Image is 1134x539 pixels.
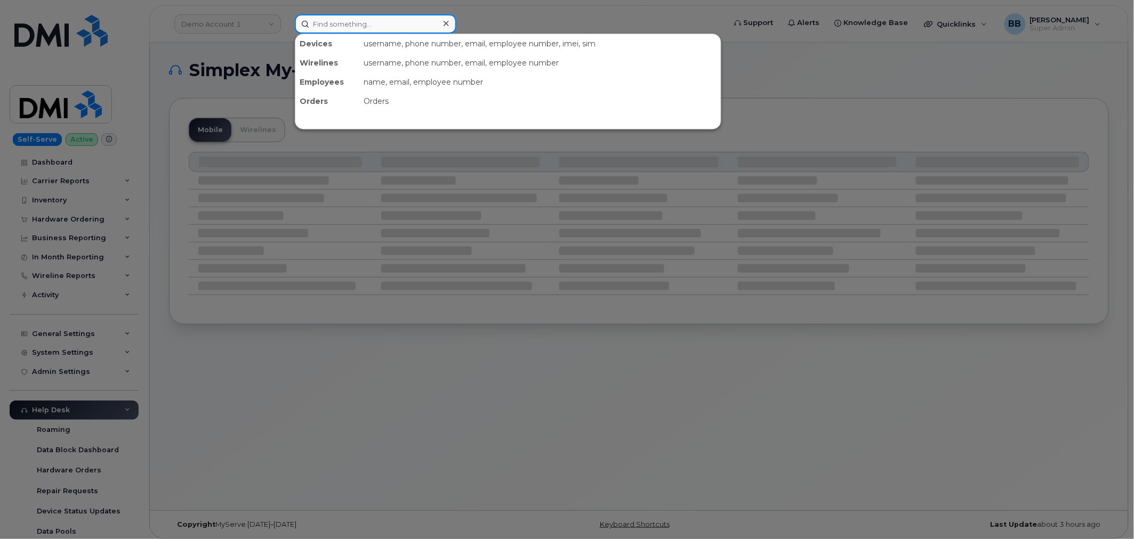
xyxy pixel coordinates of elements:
[359,34,721,53] div: username, phone number, email, employee number, imei, sim
[359,72,721,92] div: name, email, employee number
[359,53,721,72] div: username, phone number, email, employee number
[295,72,359,92] div: Employees
[295,53,359,72] div: Wirelines
[295,34,359,53] div: Devices
[359,92,721,111] div: Orders
[295,92,359,111] div: Orders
